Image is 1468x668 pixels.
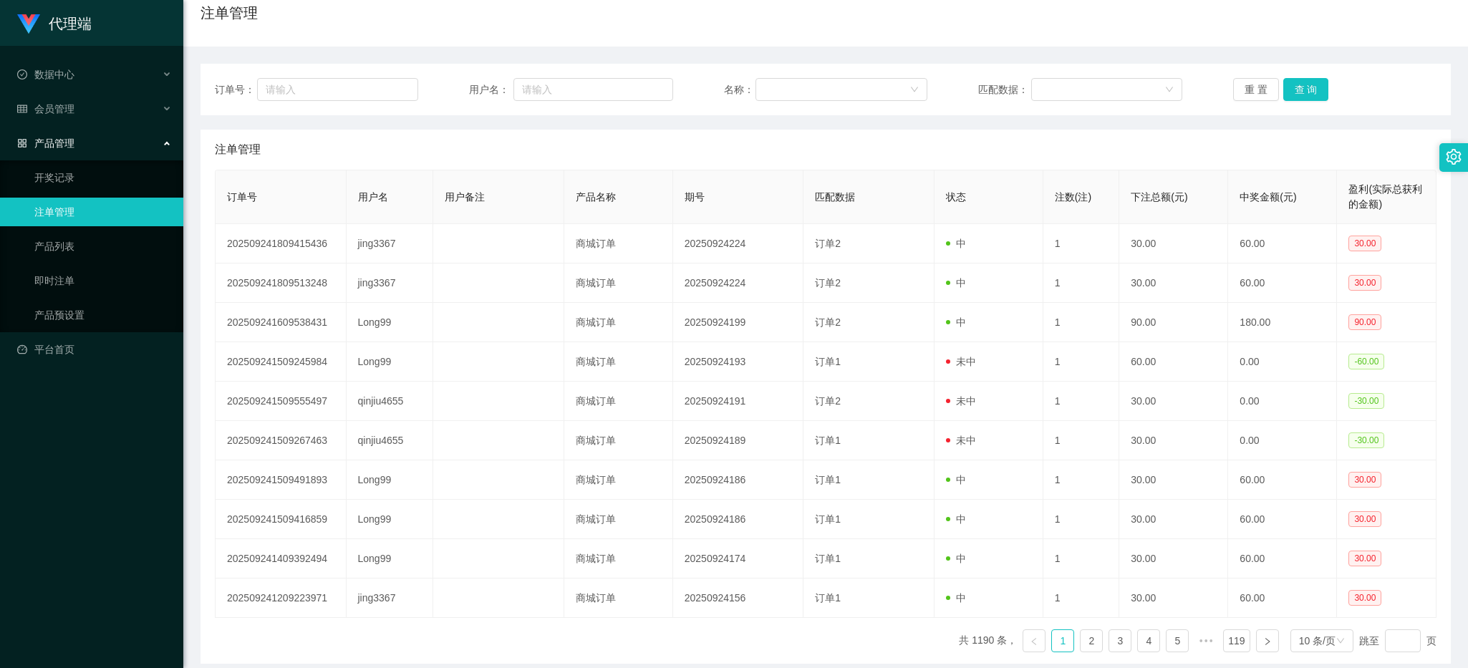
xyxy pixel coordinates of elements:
[1228,460,1337,500] td: 60.00
[1348,511,1381,527] span: 30.00
[1165,85,1174,95] i: 图标: down
[445,191,485,203] span: 用户备注
[815,356,841,367] span: 订单1
[1043,579,1119,618] td: 1
[946,277,966,289] span: 中
[685,191,705,203] span: 期号
[673,382,804,421] td: 20250924191
[17,69,27,79] i: 图标: check-circle-o
[215,82,257,97] span: 订单号：
[17,17,92,29] a: 代理端
[946,191,966,203] span: 状态
[347,579,434,618] td: jing3367
[201,2,258,24] h1: 注单管理
[673,303,804,342] td: 20250924199
[1119,263,1228,303] td: 30.00
[815,238,841,249] span: 订单2
[815,191,855,203] span: 匹配数据
[1167,630,1188,652] a: 5
[1283,78,1329,101] button: 查 询
[1043,460,1119,500] td: 1
[1228,224,1337,263] td: 60.00
[946,592,966,604] span: 中
[564,224,673,263] td: 商城订单
[17,69,74,80] span: 数据中心
[1348,393,1384,409] span: -30.00
[513,78,673,101] input: 请输入
[1228,303,1337,342] td: 180.00
[1348,432,1384,448] span: -30.00
[1043,342,1119,382] td: 1
[216,500,347,539] td: 202509241509416859
[215,141,261,158] span: 注单管理
[1228,342,1337,382] td: 0.00
[1194,629,1217,652] li: 向后 5 页
[1043,500,1119,539] td: 1
[673,500,804,539] td: 20250924186
[815,435,841,446] span: 订单1
[959,629,1017,652] li: 共 1190 条，
[673,263,804,303] td: 20250924224
[946,356,976,367] span: 未中
[1138,630,1159,652] a: 4
[815,553,841,564] span: 订单1
[1223,629,1250,652] li: 119
[564,303,673,342] td: 商城订单
[673,342,804,382] td: 20250924193
[1256,629,1279,652] li: 下一页
[1233,78,1279,101] button: 重 置
[815,316,841,328] span: 订单2
[1348,236,1381,251] span: 30.00
[347,500,434,539] td: Long99
[1043,382,1119,421] td: 1
[1228,579,1337,618] td: 60.00
[1109,630,1131,652] a: 3
[1228,500,1337,539] td: 60.00
[347,460,434,500] td: Long99
[1336,636,1345,647] i: 图标: down
[1080,629,1103,652] li: 2
[815,513,841,525] span: 订单1
[1228,539,1337,579] td: 60.00
[946,316,966,328] span: 中
[17,335,172,364] a: 图标: dashboard平台首页
[1119,460,1228,500] td: 30.00
[216,224,347,263] td: 202509241809415436
[815,592,841,604] span: 订单1
[347,263,434,303] td: jing3367
[17,103,74,115] span: 会员管理
[564,382,673,421] td: 商城订单
[1119,342,1228,382] td: 60.00
[216,303,347,342] td: 202509241609538431
[946,238,966,249] span: 中
[1081,630,1102,652] a: 2
[17,104,27,114] i: 图标: table
[1023,629,1046,652] li: 上一页
[1119,500,1228,539] td: 30.00
[1446,149,1462,165] i: 图标: setting
[673,579,804,618] td: 20250924156
[1348,275,1381,291] span: 30.00
[1051,629,1074,652] li: 1
[564,263,673,303] td: 商城订单
[1348,314,1381,330] span: 90.00
[815,474,841,485] span: 订单1
[1119,303,1228,342] td: 90.00
[1052,630,1073,652] a: 1
[1119,579,1228,618] td: 30.00
[673,460,804,500] td: 20250924186
[1228,382,1337,421] td: 0.00
[1228,421,1337,460] td: 0.00
[1131,191,1187,203] span: 下注总额(元)
[347,342,434,382] td: Long99
[1299,630,1336,652] div: 10 条/页
[815,277,841,289] span: 订单2
[1263,637,1272,646] i: 图标: right
[1119,382,1228,421] td: 30.00
[1043,263,1119,303] td: 1
[978,82,1031,97] span: 匹配数据：
[1166,629,1189,652] li: 5
[1119,421,1228,460] td: 30.00
[1043,303,1119,342] td: 1
[946,395,976,407] span: 未中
